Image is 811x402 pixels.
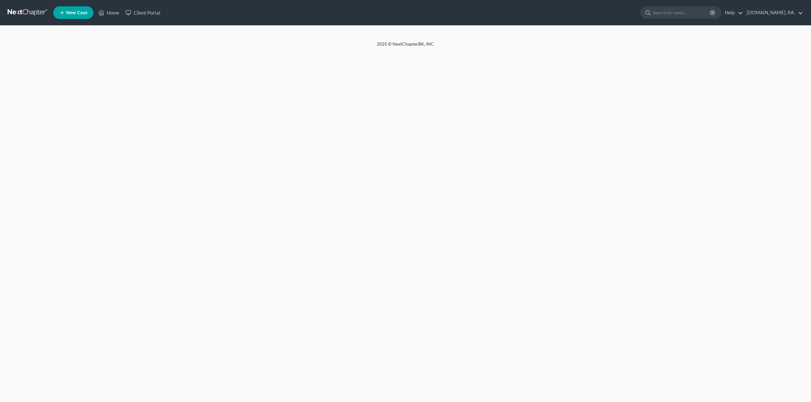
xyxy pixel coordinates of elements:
div: 2025 © NextChapterBK, INC [225,41,586,52]
a: Home [95,7,122,18]
a: Help [722,7,743,18]
a: Client Portal [122,7,163,18]
a: [DOMAIN_NAME], P.A. [744,7,803,18]
span: New Case [66,10,87,15]
input: Search by name... [653,7,711,18]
